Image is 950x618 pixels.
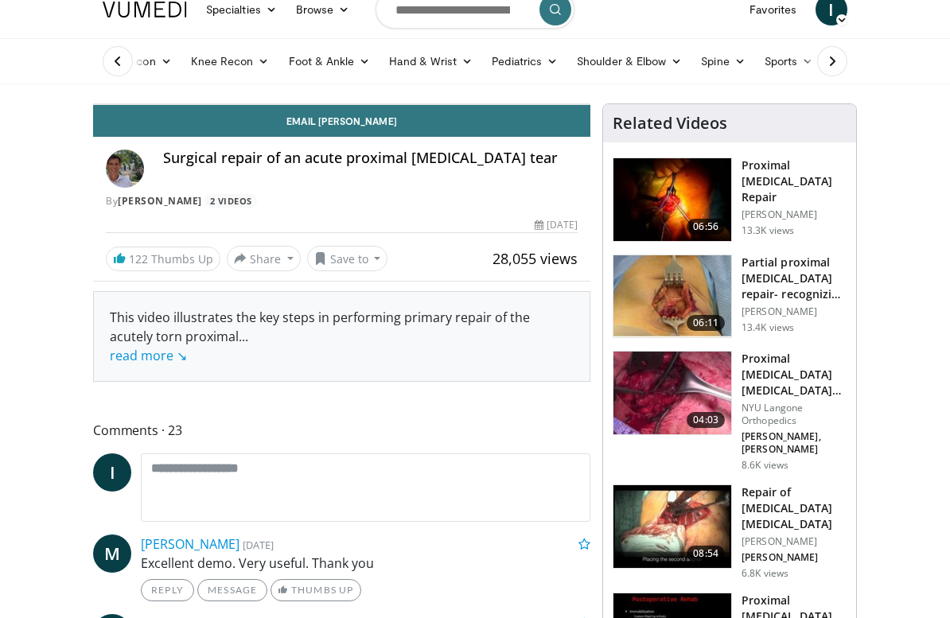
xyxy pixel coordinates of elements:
[742,459,788,472] p: 8.6K views
[482,45,567,77] a: Pediatrics
[613,352,731,434] img: O0cEsGv5RdudyPNn4xMDoxOjBzMTt2bJ_2.150x105_q85_crop-smart_upscale.jpg
[103,2,187,17] img: VuMedi Logo
[493,249,578,268] span: 28,055 views
[687,315,725,331] span: 06:11
[613,484,847,580] a: 08:54 Repair of [MEDICAL_DATA] [MEDICAL_DATA] [PERSON_NAME] [PERSON_NAME] 6.8K views
[129,251,148,266] span: 122
[613,485,731,568] img: 305615_0002_1.png.150x105_q85_crop-smart_upscale.jpg
[742,567,788,580] p: 6.8K views
[106,194,578,208] div: By
[181,45,279,77] a: Knee Recon
[141,554,590,573] p: Excellent demo. Very useful. Thank you
[742,484,847,532] h3: Repair of [MEDICAL_DATA] [MEDICAL_DATA]
[93,420,590,441] span: Comments 23
[93,534,131,573] a: M
[110,347,187,364] a: read more ↘
[380,45,482,77] a: Hand & Wrist
[106,247,220,271] a: 122 Thumbs Up
[535,218,578,232] div: [DATE]
[118,194,202,208] a: [PERSON_NAME]
[742,535,847,548] p: [PERSON_NAME]
[742,224,794,237] p: 13.3K views
[613,255,731,338] img: sallay_1.png.150x105_q85_crop-smart_upscale.jpg
[742,157,847,205] h3: Proximal [MEDICAL_DATA] Repair
[742,430,847,456] p: [PERSON_NAME], [PERSON_NAME]
[742,305,847,318] p: [PERSON_NAME]
[742,208,847,221] p: [PERSON_NAME]
[742,255,847,302] h3: Partial proximal [MEDICAL_DATA] repair- recognizing the "hidden lesion"
[141,535,239,553] a: [PERSON_NAME]
[742,321,794,334] p: 13.4K views
[613,157,847,242] a: 06:56 Proximal [MEDICAL_DATA] Repair [PERSON_NAME] 13.3K views
[106,150,144,188] img: Avatar
[243,538,274,552] small: [DATE]
[141,579,194,601] a: Reply
[755,45,823,77] a: Sports
[307,246,388,271] button: Save to
[613,351,847,472] a: 04:03 Proximal [MEDICAL_DATA] [MEDICAL_DATA] Primary Repair Using Transverse [MEDICAL_DATA] NYU L...
[613,255,847,339] a: 06:11 Partial proximal [MEDICAL_DATA] repair- recognizing the "hidden lesion" [PERSON_NAME] 13.4K...
[742,551,847,564] p: [PERSON_NAME]
[613,158,731,241] img: eolv1L8ZdYrFVOcH4xMDoxOmdtO40mAx.150x105_q85_crop-smart_upscale.jpg
[567,45,691,77] a: Shoulder & Elbow
[687,412,725,428] span: 04:03
[271,579,360,601] a: Thumbs Up
[204,194,257,208] a: 2 Videos
[742,402,847,427] p: NYU Langone Orthopedics
[227,246,301,271] button: Share
[687,219,725,235] span: 06:56
[197,579,267,601] a: Message
[613,114,727,133] h4: Related Videos
[687,546,725,562] span: 08:54
[691,45,754,77] a: Spine
[93,105,590,137] a: Email [PERSON_NAME]
[279,45,380,77] a: Foot & Ankle
[742,351,847,398] h3: Proximal [MEDICAL_DATA] [MEDICAL_DATA] Primary Repair Using Transverse [MEDICAL_DATA]
[110,308,574,365] div: This video illustrates the key steps in performing primary repair of the acutely torn proximal
[163,150,578,167] h4: Surgical repair of an acute proximal [MEDICAL_DATA] tear
[93,453,131,492] a: I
